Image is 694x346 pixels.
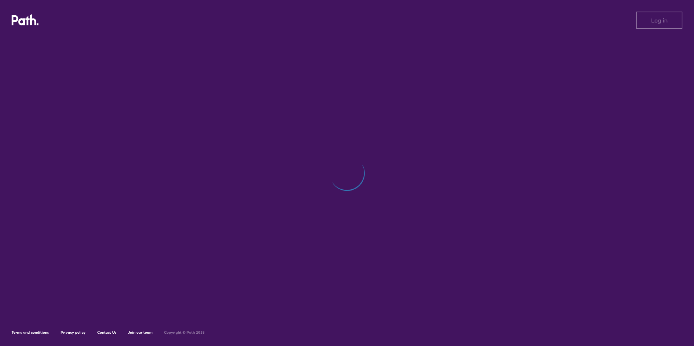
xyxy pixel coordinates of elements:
[651,17,668,24] span: Log in
[12,330,49,335] a: Terms and conditions
[61,330,86,335] a: Privacy policy
[97,330,117,335] a: Contact Us
[164,330,205,335] h6: Copyright © Path 2018
[128,330,152,335] a: Join our team
[636,12,682,29] button: Log in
